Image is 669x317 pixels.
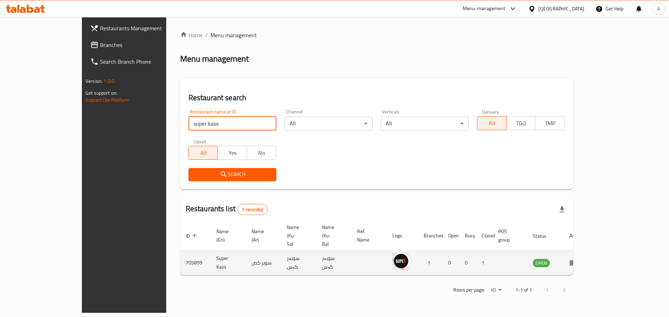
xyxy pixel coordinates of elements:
[85,20,194,37] a: Restaurants Management
[193,139,206,144] label: Upsell
[205,31,208,39] li: /
[443,221,459,251] th: Open
[487,285,504,295] div: Rows per page:
[189,168,276,181] button: Search
[186,232,199,240] span: ID
[387,221,418,251] th: Logo
[217,146,247,160] button: Yes
[477,116,507,130] button: All
[381,117,469,130] div: All
[535,116,565,130] button: TMP
[103,77,114,86] span: 1.0.0
[85,53,194,70] a: Search Branch Phone
[564,221,588,251] th: Action
[515,286,532,294] p: 1-1 of 1
[281,251,316,275] td: سوبەر گەس
[247,146,276,160] button: No
[459,251,476,275] td: 0
[221,148,244,158] span: Yes
[498,227,519,244] span: POS group
[189,117,276,130] input: Search for restaurant name or ID..
[180,221,588,275] table: enhanced table
[476,251,493,275] td: 1
[459,221,476,251] th: Busy
[180,251,211,275] td: 705899
[85,37,194,53] a: Branches
[482,109,499,114] label: Delivery
[506,116,536,130] button: TGO
[533,259,550,267] div: OPEN
[418,251,443,275] td: 1
[538,5,584,13] div: [GEOGRAPHIC_DATA]
[189,93,565,103] h2: Restaurant search
[180,31,573,39] nav: breadcrumb
[238,206,267,213] span: 1 record(s)
[189,146,218,160] button: All
[443,251,459,275] td: 0
[480,118,504,128] span: All
[85,95,130,104] a: Support.OpsPlatform
[100,24,188,32] span: Restaurants Management
[85,88,117,97] span: Get support on:
[250,148,274,158] span: No
[194,170,271,179] span: Search
[657,5,660,13] span: A
[287,223,308,248] span: Name (Ku-So)
[476,221,493,251] th: Closed
[509,118,533,128] span: TGO
[246,251,281,275] td: سوبر كص
[533,232,555,240] span: Status
[357,227,378,244] span: Ref. Name
[322,223,343,248] span: Name (Ku-Ba)
[533,259,550,267] span: OPEN
[463,5,506,13] div: Menu-management
[316,251,352,275] td: سوبەر گەس
[285,117,372,130] div: All
[418,221,443,251] th: Branches
[453,286,485,294] p: Rows per page:
[252,227,273,244] span: Name (Ar)
[210,31,257,39] span: Menu management
[180,53,249,64] h2: Menu management
[216,227,238,244] span: Name (En)
[192,148,215,158] span: All
[554,201,570,218] div: Export file
[211,251,246,275] td: Super Kass
[186,204,268,215] h2: Restaurants list
[392,253,410,270] img: Super Kass
[85,77,102,86] span: Version:
[538,118,562,128] span: TMP
[100,57,188,66] span: Search Branch Phone
[100,41,188,49] span: Branches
